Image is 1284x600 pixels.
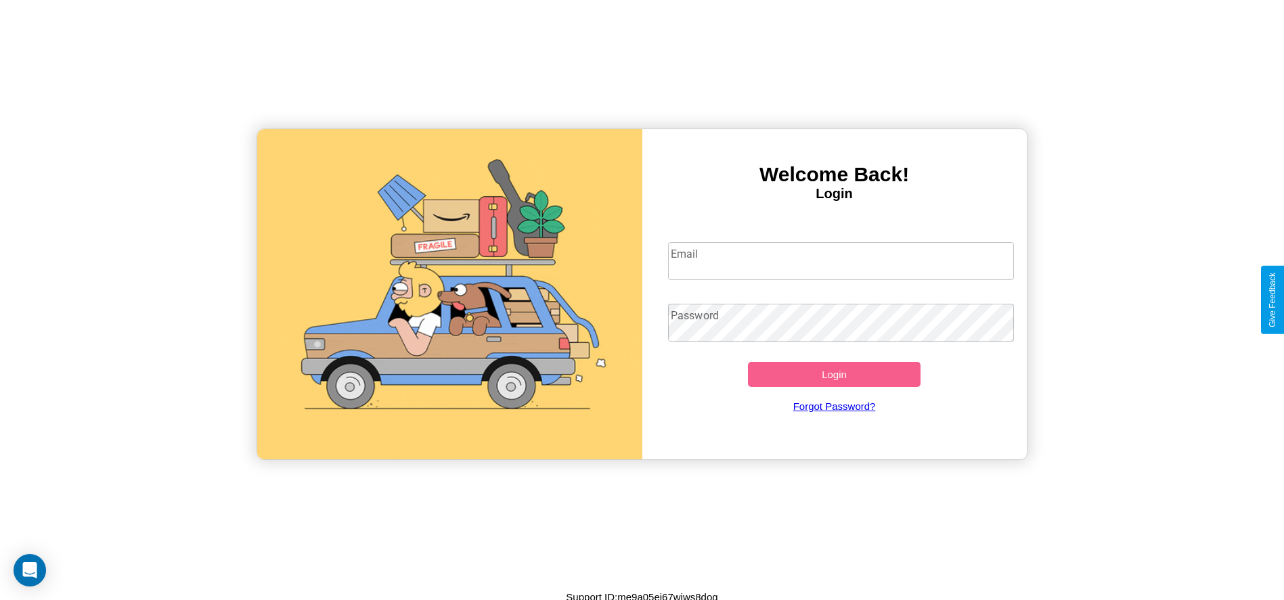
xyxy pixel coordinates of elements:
[14,554,46,586] div: Open Intercom Messenger
[642,163,1027,186] h3: Welcome Back!
[748,362,921,387] button: Login
[257,129,642,459] img: gif
[1268,273,1277,327] div: Give Feedback
[661,387,1007,425] a: Forgot Password?
[642,186,1027,202] h4: Login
